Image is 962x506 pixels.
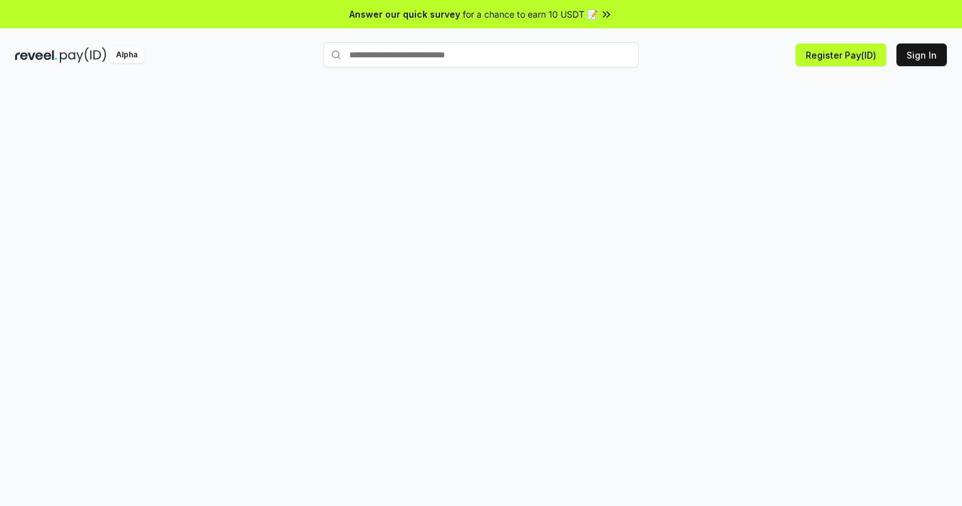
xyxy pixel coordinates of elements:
[15,47,57,63] img: reveel_dark
[60,47,107,63] img: pay_id
[463,8,598,21] span: for a chance to earn 10 USDT 📝
[109,47,144,63] div: Alpha
[896,43,947,66] button: Sign In
[796,43,886,66] button: Register Pay(ID)
[349,8,460,21] span: Answer our quick survey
